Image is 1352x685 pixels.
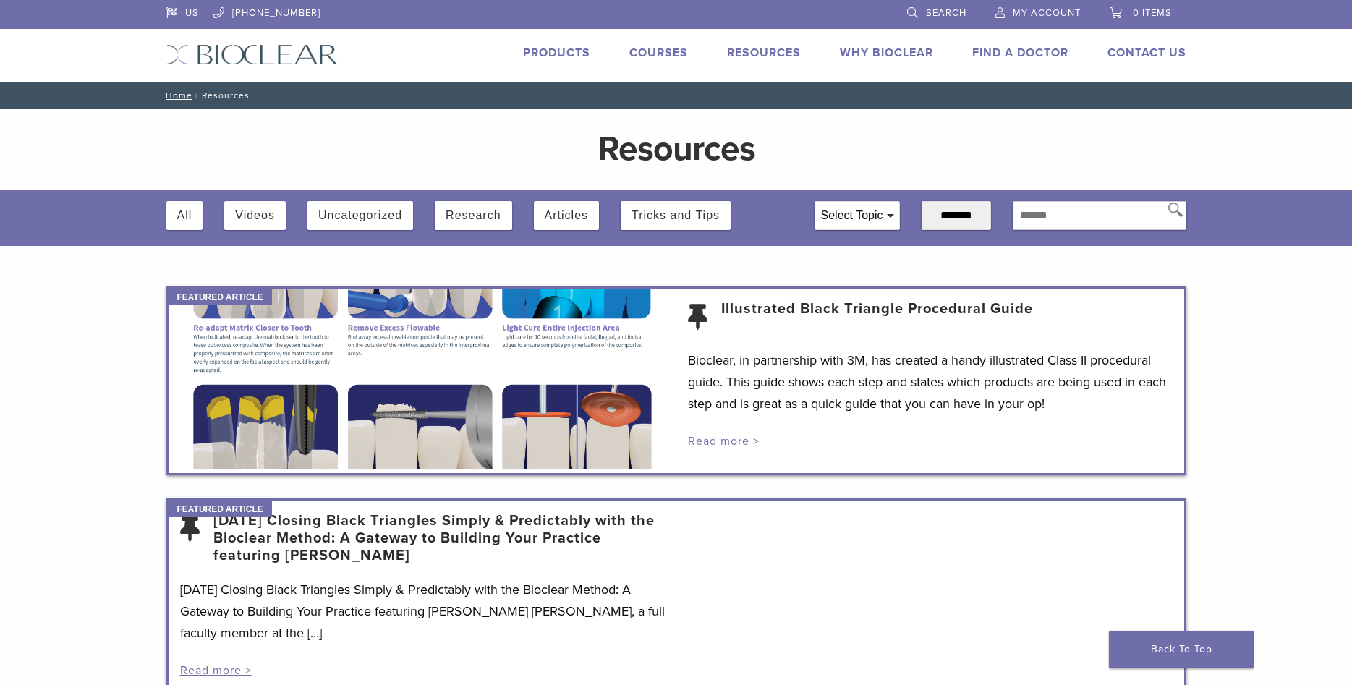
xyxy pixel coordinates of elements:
button: Videos [235,201,275,230]
button: All [177,201,192,230]
button: Articles [545,201,588,230]
a: Read more > [688,434,760,448]
p: Bioclear, in partnership with 3M, has created a handy illustrated Class II procedural guide. This... [688,349,1173,414]
p: [DATE] Closing Black Triangles Simply & Predictably with the Bioclear Method: A Gateway to Buildi... [180,579,665,644]
span: / [192,92,202,99]
a: Read more > [180,663,252,678]
button: Tricks and Tips [632,201,720,230]
a: Home [161,90,192,101]
a: Why Bioclear [840,46,933,60]
a: Contact Us [1107,46,1186,60]
span: 0 items [1133,7,1172,19]
div: Select Topic [815,202,899,229]
button: Research [446,201,501,230]
img: Bioclear [166,44,338,65]
a: Find A Doctor [972,46,1068,60]
span: My Account [1013,7,1081,19]
span: Search [926,7,966,19]
h1: Resources [340,132,1013,166]
a: Illustrated Black Triangle Procedural Guide [721,300,1033,335]
a: [DATE] Closing Black Triangles Simply & Predictably with the Bioclear Method: A Gateway to Buildi... [213,512,665,564]
a: Courses [629,46,688,60]
button: Uncategorized [318,201,402,230]
a: Back To Top [1109,631,1254,668]
nav: Resources [156,82,1197,109]
a: Resources [727,46,801,60]
a: Products [523,46,590,60]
